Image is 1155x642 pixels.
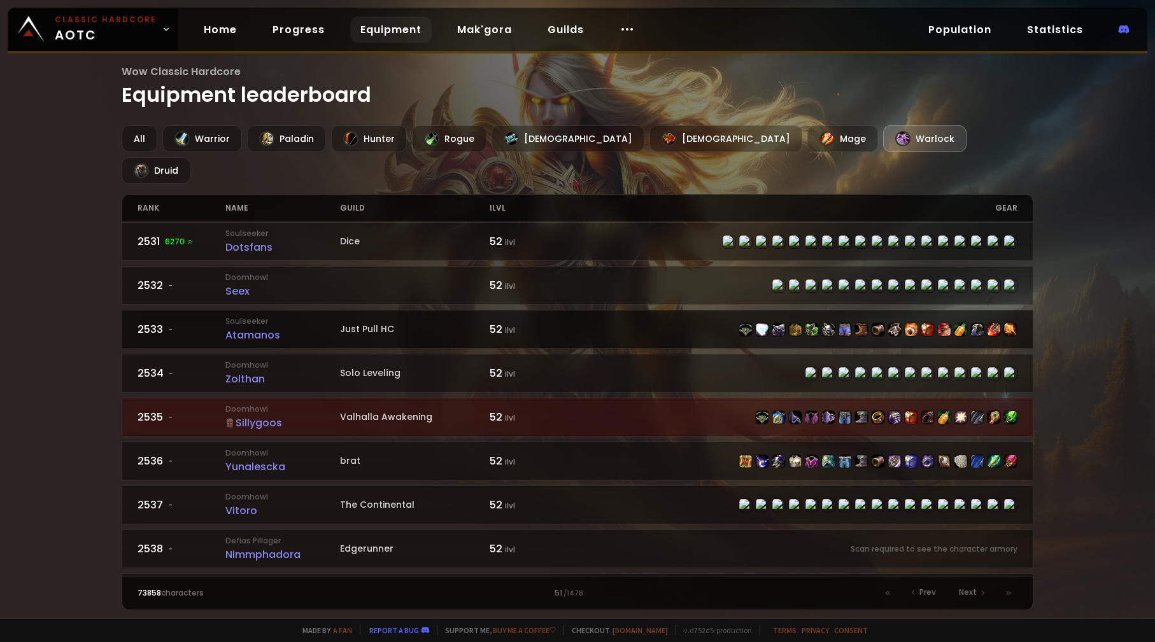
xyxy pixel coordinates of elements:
[225,272,340,283] small: Doomhowl
[971,455,984,468] img: item-9938
[772,323,785,336] img: item-11310
[505,237,515,248] small: ilvl
[822,323,835,336] img: item-16702
[988,323,1000,336] img: item-20536
[1004,455,1017,468] img: item-15282
[822,455,835,468] img: item-16696
[168,499,173,511] span: -
[340,498,490,512] div: The Continental
[225,415,340,431] div: Sillygoos
[122,64,1033,80] span: Wow Classic Hardcore
[168,324,173,335] span: -
[122,529,1033,568] a: 2538-Defias PillagerNimmphadoraEdgerunner52 ilvlScan required to see the character armory
[834,625,868,635] a: Consent
[138,195,225,221] div: rank
[490,453,577,469] div: 52
[756,411,769,424] img: item-10751
[839,411,851,424] img: item-10807
[122,125,157,152] div: All
[165,236,194,248] span: 6270
[225,535,340,547] small: Defias Pillager
[492,125,644,152] div: [DEMOGRAPHIC_DATA]
[350,17,432,43] a: Equipment
[340,542,490,555] div: Edgerunner
[888,323,901,336] img: item-10787
[839,455,851,468] img: item-8289
[340,366,490,380] div: Solo Levelîng
[247,125,326,152] div: Paladin
[122,266,1033,305] a: 2532-DoomhowlSeex52 ilvlitem-7520item-12023item-7435item-7430item-9945item-9911item-4047item-7525...
[938,323,951,336] img: item-18984
[872,323,884,336] img: item-16703
[490,321,577,337] div: 52
[918,17,1002,43] a: Population
[490,365,577,381] div: 52
[340,235,490,248] div: Dice
[55,14,157,25] small: Classic Hardcore
[802,625,829,635] a: Privacy
[168,543,173,555] span: -
[168,412,173,423] span: -
[490,195,577,221] div: ilvl
[954,411,967,424] img: item-17774
[756,323,769,336] img: item-17707
[169,368,173,379] span: -
[358,587,798,599] div: 51
[921,411,934,424] img: item-11118
[490,277,577,293] div: 52
[739,323,752,336] img: item-10041
[340,323,490,336] div: Just Pull HC
[988,455,1000,468] img: item-15276
[412,125,486,152] div: Rogue
[822,411,835,424] img: item-11662
[225,228,340,239] small: Soulseeker
[773,625,797,635] a: Terms
[225,503,340,519] div: Vitoro
[138,587,161,598] span: 73858
[225,403,340,415] small: Doomhowl
[437,625,556,635] span: Support me,
[505,281,515,291] small: ilvl
[225,316,340,327] small: Soulseeker
[138,409,225,425] div: 2535
[340,454,490,468] div: brat
[168,456,173,467] span: -
[225,327,340,343] div: Atamanos
[225,371,340,387] div: Zolthan
[138,365,225,381] div: 2534
[505,368,515,379] small: ilvl
[138,234,225,249] div: 2531
[505,324,515,335] small: ilvl
[8,8,178,51] a: Classic HardcoreAOTC
[613,625,668,635] a: [DOMAIN_NAME]
[1004,411,1017,424] img: item-10836
[262,17,335,43] a: Progress
[333,625,352,635] a: a fan
[138,321,225,337] div: 2533
[563,589,583,599] small: / 1478
[493,625,556,635] a: Buy me a coffee
[772,411,785,424] img: item-10829
[122,398,1033,436] a: 2535-DoomhowlSillygoosValhalla Awakening52 ilvlitem-10751item-10829item-11624item-10806item-11662...
[194,17,247,43] a: Home
[772,455,785,468] img: item-14298
[988,411,1000,424] img: item-10844
[505,456,515,467] small: ilvl
[122,485,1033,524] a: 2537-DoomhowlVitoroThe Continental52 ilvlitem-10041item-11196item-17732item-6097item-6900item-177...
[855,323,868,336] img: item-14447
[122,310,1033,349] a: 2533-SoulseekerAtamanosJust Pull HC52 ilvlitem-10041item-17707item-11310item-859item-10021item-16...
[138,541,225,557] div: 2538
[954,455,967,468] img: item-19141
[971,411,984,424] img: item-11623
[577,195,1017,221] div: gear
[888,411,901,424] img: item-18083
[138,497,225,513] div: 2537
[805,323,818,336] img: item-10021
[505,544,515,555] small: ilvl
[490,497,577,513] div: 52
[959,587,977,598] span: Next
[789,323,802,336] img: item-859
[839,323,851,336] img: item-11123
[122,354,1033,393] a: 2534-DoomhowlZolthanSolo Levelîng52 ilvlitem-4039item-4197item-6324item-7370item-7368item-9792ite...
[563,625,668,635] span: Checkout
